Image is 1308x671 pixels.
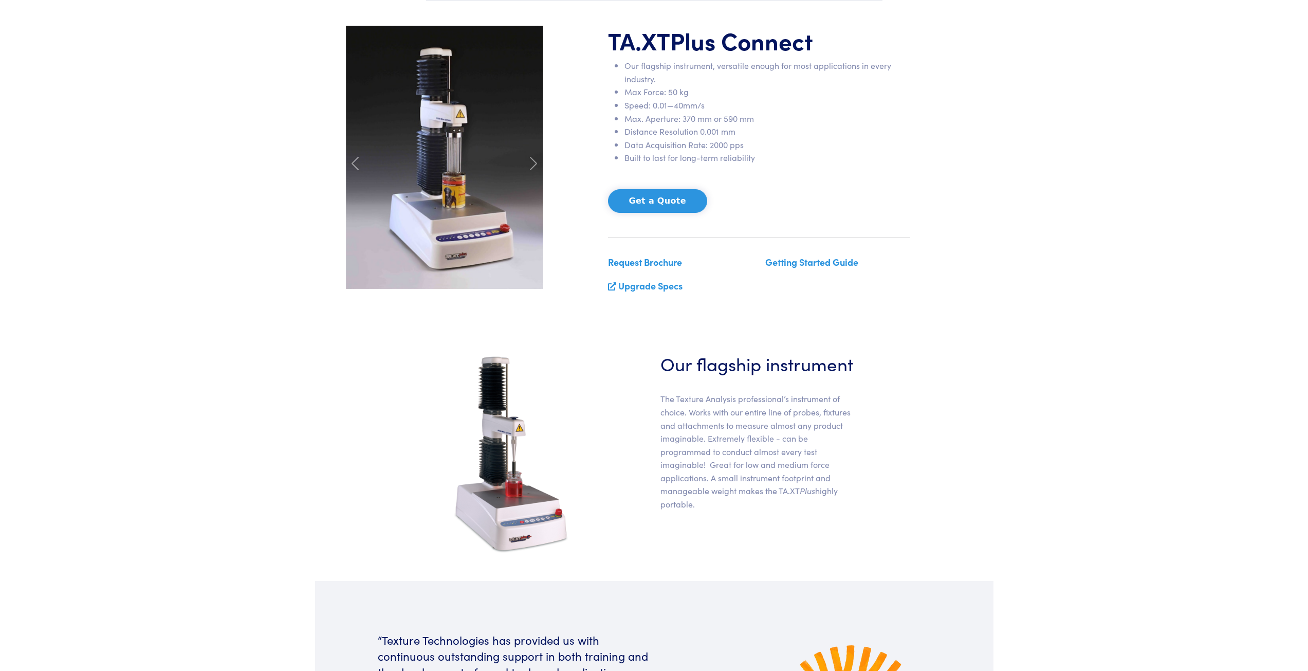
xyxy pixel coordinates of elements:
li: Max Force: 50 kg [624,85,910,99]
li: Distance Resolution 0.001 mm [624,125,910,138]
li: Built to last for long-term reliability [624,151,910,165]
img: ta-xt-plus-cutout.jpg [451,351,572,556]
li: Data Acquisition Rate: 2000 pps [624,138,910,152]
a: Upgrade Specs [618,279,683,292]
a: Getting Started Guide [765,256,858,268]
span: Plus [800,485,815,496]
img: carousel-ta-xt-plus-petfood.jpg [346,26,543,289]
span: Plus Connect [670,24,813,57]
button: Get a Quote [608,189,707,213]
li: Our flagship instrument, versatile enough for most applications in every industry. [624,59,910,85]
h1: TA.XT [608,26,910,56]
a: Request Brochure [608,256,682,268]
li: Speed: 0.01—40mm/s [624,99,910,112]
h3: Our flagship instrument [660,351,858,376]
li: Max. Aperture: 370 mm or 590 mm [624,112,910,125]
p: The Texture Analysis professional’s instrument of choice. Works with our entire line of probes, f... [660,392,858,511]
